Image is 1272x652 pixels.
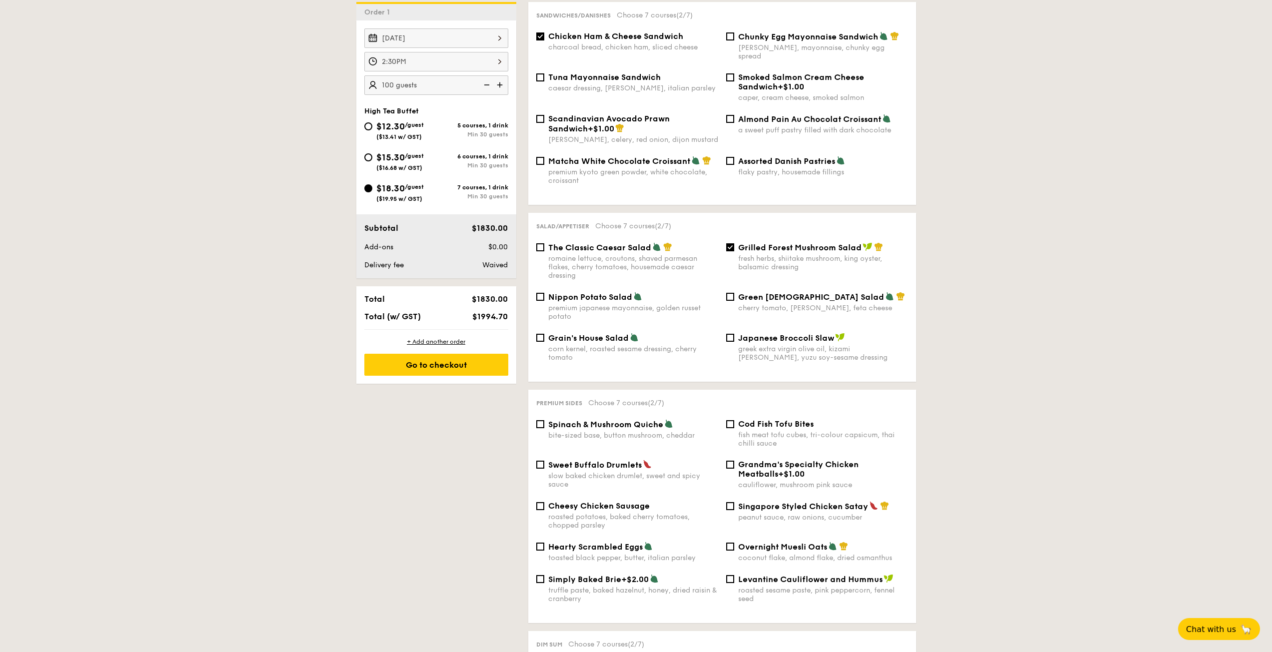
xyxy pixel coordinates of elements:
div: toasted black pepper, butter, italian parsley [548,554,718,562]
span: $1830.00 [472,223,508,233]
span: Grain's House Salad [548,333,629,343]
span: Choose 7 courses [617,11,693,19]
div: bite-sized base, button mushroom, cheddar [548,431,718,440]
span: ($16.68 w/ GST) [376,164,422,171]
div: romaine lettuce, croutons, shaved parmesan flakes, cherry tomatoes, housemade caesar dressing [548,254,718,280]
div: Min 30 guests [436,162,508,169]
input: Event date [364,28,508,48]
div: Go to checkout [364,354,508,376]
div: cherry tomato, [PERSON_NAME], feta cheese [738,304,908,312]
span: $12.30 [376,121,405,132]
img: icon-chef-hat.a58ddaea.svg [663,242,672,251]
div: fresh herbs, shiitake mushroom, king oyster, balsamic dressing [738,254,908,271]
div: roasted sesame paste, pink peppercorn, fennel seed [738,586,908,603]
span: Levantine Cauliflower and Hummus [738,575,883,584]
span: Choose 7 courses [595,222,671,230]
img: icon-chef-hat.a58ddaea.svg [880,501,889,510]
span: Tuna Mayonnaise Sandwich [548,72,661,82]
img: icon-chef-hat.a58ddaea.svg [874,242,883,251]
span: High Tea Buffet [364,107,419,115]
div: [PERSON_NAME], celery, red onion, dijon mustard [548,135,718,144]
span: /guest [405,183,424,190]
span: Total [364,294,385,304]
img: icon-vegetarian.fe4039eb.svg [652,242,661,251]
span: Premium sides [536,400,582,407]
span: (2/7) [628,640,644,649]
input: Simply Baked Brie+$2.00truffle paste, baked hazelnut, honey, dried raisin & cranberry [536,575,544,583]
img: icon-vegetarian.fe4039eb.svg [650,574,659,583]
input: Grilled Forest Mushroom Saladfresh herbs, shiitake mushroom, king oyster, balsamic dressing [726,243,734,251]
span: Sandwiches/Danishes [536,12,611,19]
input: Grain's House Saladcorn kernel, roasted sesame dressing, cherry tomato [536,334,544,342]
div: fish meat tofu cubes, tri-colour capsicum, thai chilli sauce [738,431,908,448]
img: icon-vegetarian.fe4039eb.svg [630,333,639,342]
span: Choose 7 courses [568,640,644,649]
span: Chicken Ham & Cheese Sandwich [548,31,683,41]
span: $18.30 [376,183,405,194]
div: charcoal bread, chicken ham, sliced cheese [548,43,718,51]
img: icon-vegetarian.fe4039eb.svg [885,292,894,301]
span: Total (w/ GST) [364,312,421,321]
div: a sweet puff pastry filled with dark chocolate [738,126,908,134]
img: icon-vegetarian.fe4039eb.svg [828,542,837,551]
img: icon-vegetarian.fe4039eb.svg [633,292,642,301]
span: 🦙 [1240,624,1252,635]
div: 6 courses, 1 drink [436,153,508,160]
span: Sweet Buffalo Drumlets [548,460,642,470]
input: Scandinavian Avocado Prawn Sandwich+$1.00[PERSON_NAME], celery, red onion, dijon mustard [536,115,544,123]
div: corn kernel, roasted sesame dressing, cherry tomato [548,345,718,362]
input: Sweet Buffalo Drumletsslow baked chicken drumlet, sweet and spicy sauce [536,461,544,469]
div: 5 courses, 1 drink [436,122,508,129]
input: Green [DEMOGRAPHIC_DATA] Saladcherry tomato, [PERSON_NAME], feta cheese [726,293,734,301]
input: Assorted Danish Pastriesflaky pastry, housemade fillings [726,157,734,165]
span: Overnight Muesli Oats [738,542,827,552]
div: + Add another order [364,338,508,346]
img: icon-chef-hat.a58ddaea.svg [896,292,905,301]
img: icon-vegan.f8ff3823.svg [884,574,894,583]
input: Cod Fish Tofu Bitesfish meat tofu cubes, tri-colour capsicum, thai chilli sauce [726,420,734,428]
span: Matcha White Chocolate Croissant [548,156,690,166]
input: $12.30/guest($13.41 w/ GST)5 courses, 1 drinkMin 30 guests [364,122,372,130]
span: Hearty Scrambled Eggs [548,542,643,552]
span: Simply Baked Brie [548,575,621,584]
input: Chunky Egg Mayonnaise Sandwich[PERSON_NAME], mayonnaise, chunky egg spread [726,32,734,40]
input: $18.30/guest($19.95 w/ GST)7 courses, 1 drinkMin 30 guests [364,184,372,192]
span: Singapore Styled Chicken Satay [738,502,868,511]
input: Grandma's Specialty Chicken Meatballs+$1.00cauliflower, mushroom pink sauce [726,461,734,469]
input: Number of guests [364,75,508,95]
span: Chat with us [1186,625,1236,634]
span: /guest [405,121,424,128]
input: Nippon Potato Saladpremium japanese mayonnaise, golden russet potato [536,293,544,301]
div: caesar dressing, [PERSON_NAME], italian parsley [548,84,718,92]
input: Levantine Cauliflower and Hummusroasted sesame paste, pink peppercorn, fennel seed [726,575,734,583]
span: Grilled Forest Mushroom Salad [738,243,862,252]
div: slow baked chicken drumlet, sweet and spicy sauce [548,472,718,489]
input: Matcha White Chocolate Croissantpremium kyoto green powder, white chocolate, croissant [536,157,544,165]
div: greek extra virgin olive oil, kizami [PERSON_NAME], yuzu soy-sesame dressing [738,345,908,362]
input: The Classic Caesar Saladromaine lettuce, croutons, shaved parmesan flakes, cherry tomatoes, house... [536,243,544,251]
img: icon-vegetarian.fe4039eb.svg [836,156,845,165]
span: (2/7) [648,399,664,407]
img: icon-reduce.1d2dbef1.svg [478,75,493,94]
input: Tuna Mayonnaise Sandwichcaesar dressing, [PERSON_NAME], italian parsley [536,73,544,81]
span: Dim sum [536,641,562,648]
span: +$1.00 [778,82,804,91]
img: icon-vegetarian.fe4039eb.svg [691,156,700,165]
div: Min 30 guests [436,131,508,138]
input: Spinach & Mushroom Quichebite-sized base, button mushroom, cheddar [536,420,544,428]
img: icon-vegetarian.fe4039eb.svg [882,114,891,123]
img: icon-spicy.37a8142b.svg [643,460,652,469]
div: flaky pastry, housemade fillings [738,168,908,176]
span: Assorted Danish Pastries [738,156,835,166]
span: Almond Pain Au Chocolat Croissant [738,114,881,124]
span: Chunky Egg Mayonnaise Sandwich [738,32,878,41]
div: coconut flake, almond flake, dried osmanthus [738,554,908,562]
div: [PERSON_NAME], mayonnaise, chunky egg spread [738,43,908,60]
input: $15.30/guest($16.68 w/ GST)6 courses, 1 drinkMin 30 guests [364,153,372,161]
span: (2/7) [676,11,693,19]
input: Almond Pain Au Chocolat Croissanta sweet puff pastry filled with dark chocolate [726,115,734,123]
span: (2/7) [655,222,671,230]
img: icon-vegetarian.fe4039eb.svg [644,542,653,551]
button: Chat with us🦙 [1178,618,1260,640]
span: Smoked Salmon Cream Cheese Sandwich [738,72,864,91]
